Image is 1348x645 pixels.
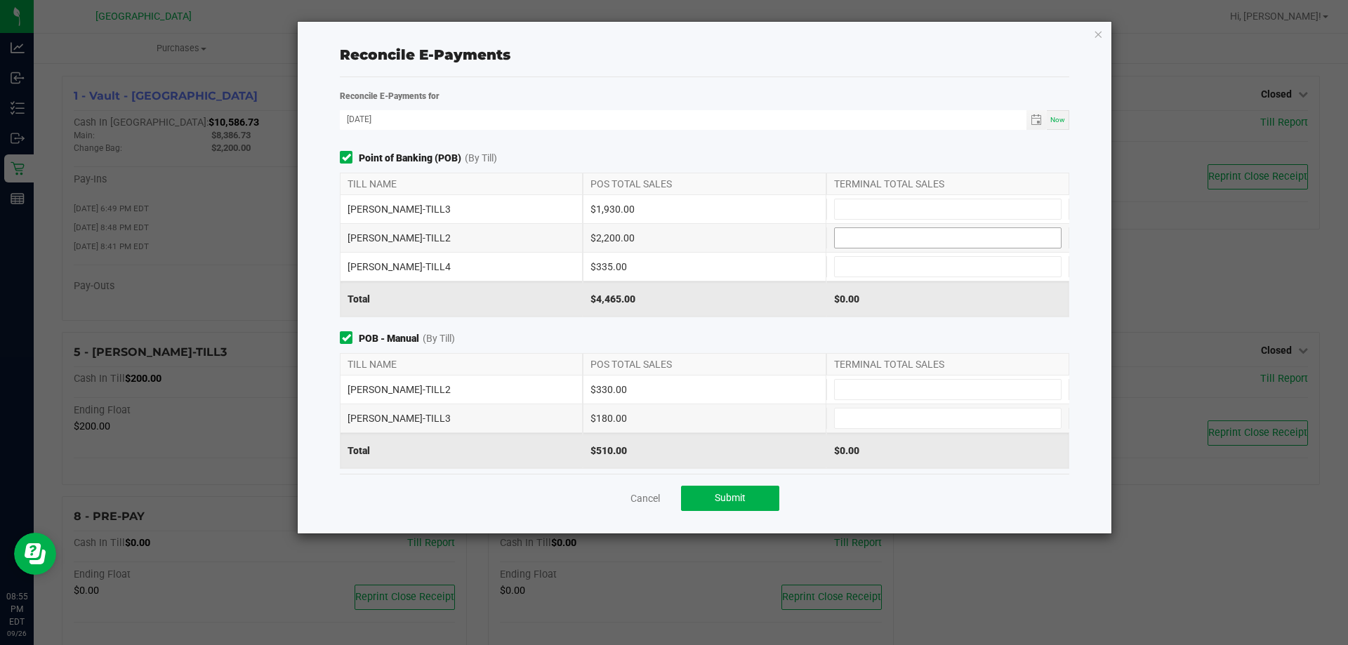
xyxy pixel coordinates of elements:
div: POS TOTAL SALES [583,354,826,375]
div: POS TOTAL SALES [583,173,826,194]
div: [PERSON_NAME]-TILL2 [340,224,583,252]
div: $330.00 [583,375,826,404]
div: $0.00 [826,433,1069,468]
div: $335.00 [583,253,826,281]
span: Submit [715,492,746,503]
span: Now [1050,116,1065,124]
div: [PERSON_NAME]-TILL4 [340,253,583,281]
div: $2,200.00 [583,224,826,252]
div: $4,465.00 [583,281,826,317]
strong: Point of Banking (POB) [359,151,461,166]
div: TERMINAL TOTAL SALES [826,354,1069,375]
div: TILL NAME [340,173,583,194]
div: $1,930.00 [583,195,826,223]
div: TILL NAME [340,354,583,375]
span: Toggle calendar [1026,110,1047,130]
div: Reconcile E-Payments [340,44,1069,65]
div: [PERSON_NAME]-TILL2 [340,375,583,404]
div: $180.00 [583,404,826,432]
form-toggle: Include in reconciliation [340,151,359,166]
strong: Reconcile E-Payments for [340,91,440,101]
a: Cancel [630,491,660,505]
div: $510.00 [583,433,826,468]
div: [PERSON_NAME]-TILL3 [340,195,583,223]
span: (By Till) [465,151,497,166]
div: Total [340,433,583,468]
span: (By Till) [423,331,455,346]
form-toggle: Include in reconciliation [340,331,359,346]
iframe: Resource center [14,533,56,575]
div: Total [340,281,583,317]
strong: POB - Manual [359,331,419,346]
button: Submit [681,486,779,511]
input: Date [340,110,1026,128]
div: $0.00 [826,281,1069,317]
div: TERMINAL TOTAL SALES [826,173,1069,194]
div: [PERSON_NAME]-TILL3 [340,404,583,432]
